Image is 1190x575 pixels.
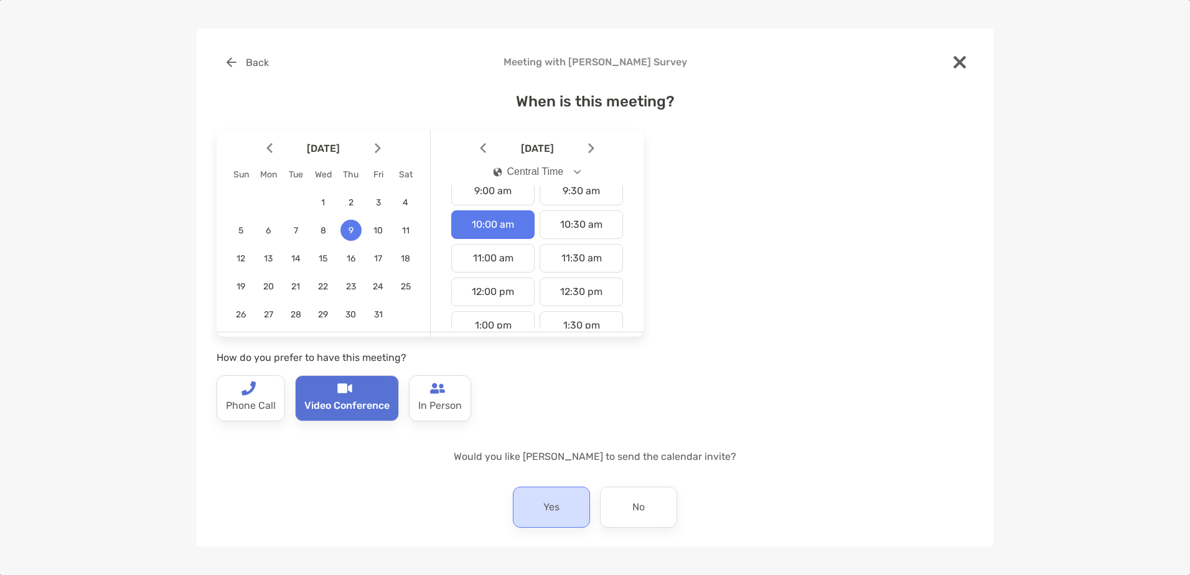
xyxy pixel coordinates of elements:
[451,311,535,340] div: 1:00 pm
[230,225,251,236] span: 5
[258,281,279,292] span: 20
[395,281,416,292] span: 25
[285,253,306,264] span: 14
[337,381,352,396] img: type-call
[368,309,389,320] span: 31
[483,157,592,186] button: iconCentral Time
[217,93,973,110] h4: When is this meeting?
[480,143,486,154] img: Arrow icon
[337,169,365,180] div: Thu
[340,309,362,320] span: 30
[451,177,535,205] div: 9:00 am
[489,143,586,154] span: [DATE]
[217,449,973,464] p: Would you like [PERSON_NAME] to send the calendar invite?
[266,143,273,154] img: Arrow icon
[365,169,392,180] div: Fri
[451,278,535,306] div: 12:00 pm
[258,309,279,320] span: 27
[494,166,564,177] div: Central Time
[285,225,306,236] span: 7
[312,253,334,264] span: 15
[340,281,362,292] span: 23
[230,309,251,320] span: 26
[312,309,334,320] span: 29
[451,210,535,239] div: 10:00 am
[540,278,623,306] div: 12:30 pm
[312,197,334,208] span: 1
[430,381,445,396] img: type-call
[309,169,337,180] div: Wed
[230,253,251,264] span: 12
[217,49,278,76] button: Back
[395,225,416,236] span: 11
[588,143,594,154] img: Arrow icon
[953,56,966,68] img: close modal
[368,281,389,292] span: 24
[285,309,306,320] span: 28
[543,497,560,517] p: Yes
[368,253,389,264] span: 17
[258,225,279,236] span: 6
[375,143,381,154] img: Arrow icon
[540,244,623,273] div: 11:30 am
[227,169,255,180] div: Sun
[632,497,645,517] p: No
[275,143,372,154] span: [DATE]
[540,210,623,239] div: 10:30 am
[540,311,623,340] div: 1:30 pm
[255,169,282,180] div: Mon
[494,167,502,177] img: icon
[304,396,390,416] p: Video Conference
[395,253,416,264] span: 18
[340,225,362,236] span: 9
[340,253,362,264] span: 16
[368,225,389,236] span: 10
[282,169,309,180] div: Tue
[392,169,419,180] div: Sat
[368,197,389,208] span: 3
[451,244,535,273] div: 11:00 am
[217,350,644,365] p: How do you prefer to have this meeting?
[227,57,237,67] img: button icon
[230,281,251,292] span: 19
[258,253,279,264] span: 13
[395,197,416,208] span: 4
[285,281,306,292] span: 21
[226,396,276,416] p: Phone Call
[418,396,462,416] p: In Person
[312,281,334,292] span: 22
[312,225,334,236] span: 8
[574,170,581,174] img: Open dropdown arrow
[340,197,362,208] span: 2
[540,177,623,205] div: 9:30 am
[217,56,973,68] h4: Meeting with [PERSON_NAME] Survey
[241,381,256,396] img: type-call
